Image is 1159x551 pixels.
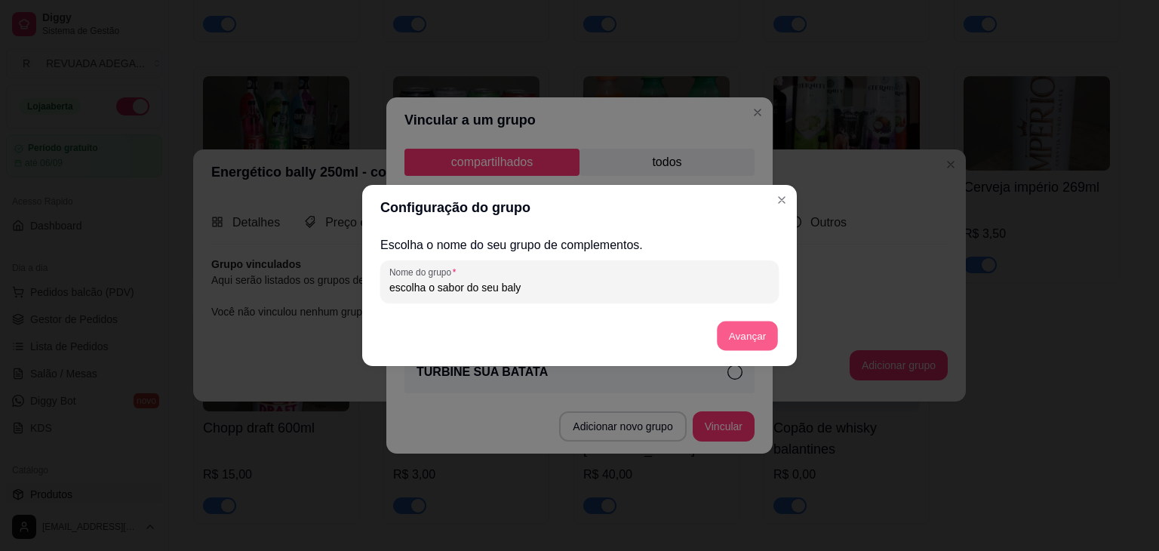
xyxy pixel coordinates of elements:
[389,266,461,279] label: Nome do grupo
[389,280,770,295] input: Nome do grupo
[770,188,794,212] button: Close
[717,322,778,351] button: Avançar
[380,236,779,254] h2: Escolha o nome do seu grupo de complementos.
[362,185,797,230] header: Configuração do grupo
